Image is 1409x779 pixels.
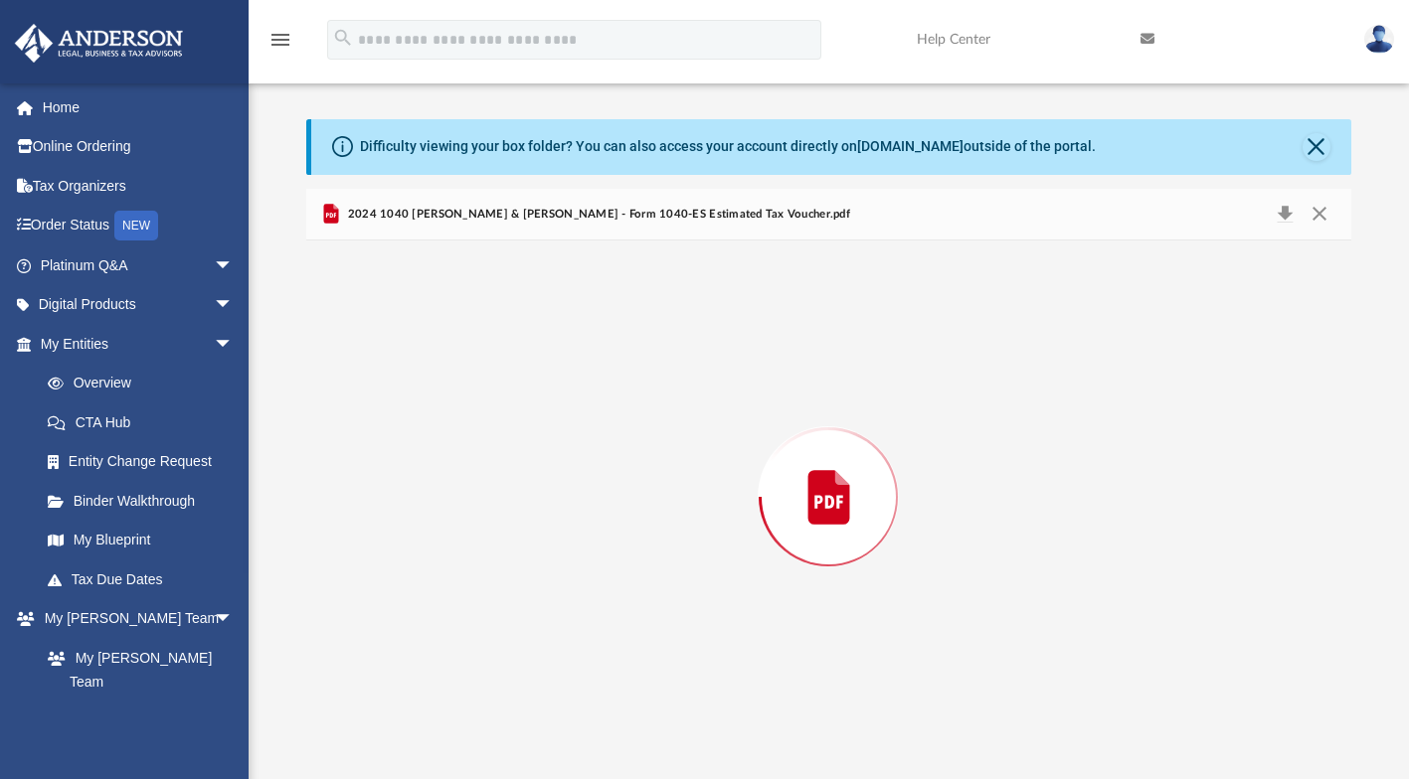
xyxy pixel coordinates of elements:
a: Tax Organizers [14,166,264,206]
a: Tax Due Dates [28,559,264,599]
a: CTA Hub [28,402,264,442]
a: Entity Change Request [28,442,264,482]
span: arrow_drop_down [214,245,254,286]
button: Download [1267,201,1303,229]
a: Platinum Q&Aarrow_drop_down [14,245,264,285]
a: My [PERSON_NAME] Team [28,638,244,701]
button: Close [1302,201,1337,229]
img: Anderson Advisors Platinum Portal [9,24,189,63]
i: menu [268,28,292,52]
a: menu [268,38,292,52]
div: Difficulty viewing your box folder? You can also access your account directly on outside of the p... [360,136,1096,157]
a: My [PERSON_NAME] Teamarrow_drop_down [14,599,254,639]
a: Overview [28,364,264,403]
a: My Blueprint [28,521,254,560]
a: Order StatusNEW [14,206,264,246]
a: Binder Walkthrough [28,481,264,521]
span: arrow_drop_down [214,324,254,365]
div: NEW [114,211,158,240]
div: Preview [306,189,1350,754]
a: Home [14,87,264,127]
span: arrow_drop_down [214,599,254,640]
a: [PERSON_NAME] System [28,701,254,765]
img: User Pic [1364,25,1394,54]
a: My Entitiesarrow_drop_down [14,324,264,364]
a: Online Ordering [14,127,264,167]
span: arrow_drop_down [214,285,254,326]
span: 2024 1040 [PERSON_NAME] & [PERSON_NAME] - Form 1040-ES Estimated Tax Voucher.pdf [343,206,849,224]
a: [DOMAIN_NAME] [857,138,964,154]
i: search [332,27,354,49]
button: Close [1303,133,1330,161]
a: Digital Productsarrow_drop_down [14,285,264,325]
